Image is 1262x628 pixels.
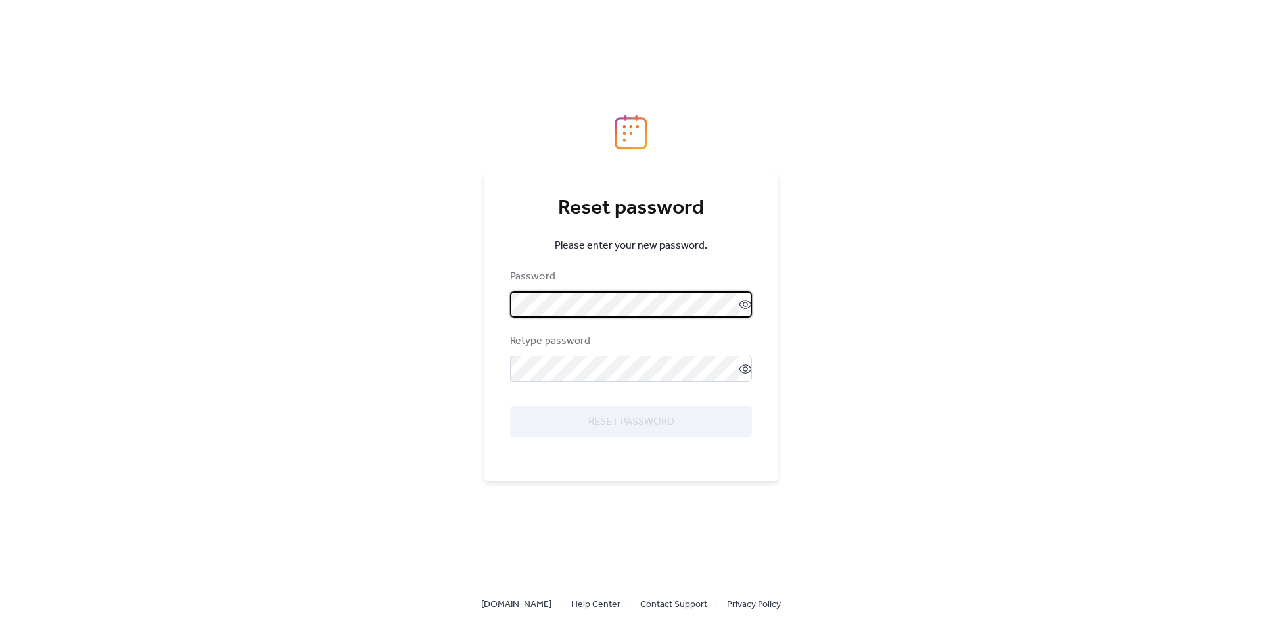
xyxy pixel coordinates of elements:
[727,597,781,613] span: Privacy Policy
[510,195,752,222] div: Reset password
[555,238,707,254] span: Please enter your new password.
[510,269,749,285] div: Password
[481,596,551,612] a: [DOMAIN_NAME]
[571,597,620,613] span: Help Center
[510,333,749,349] div: Retype password
[571,596,620,612] a: Help Center
[481,597,551,613] span: [DOMAIN_NAME]
[640,596,707,612] a: Contact Support
[727,596,781,612] a: Privacy Policy
[640,597,707,613] span: Contact Support
[615,114,647,150] img: logo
